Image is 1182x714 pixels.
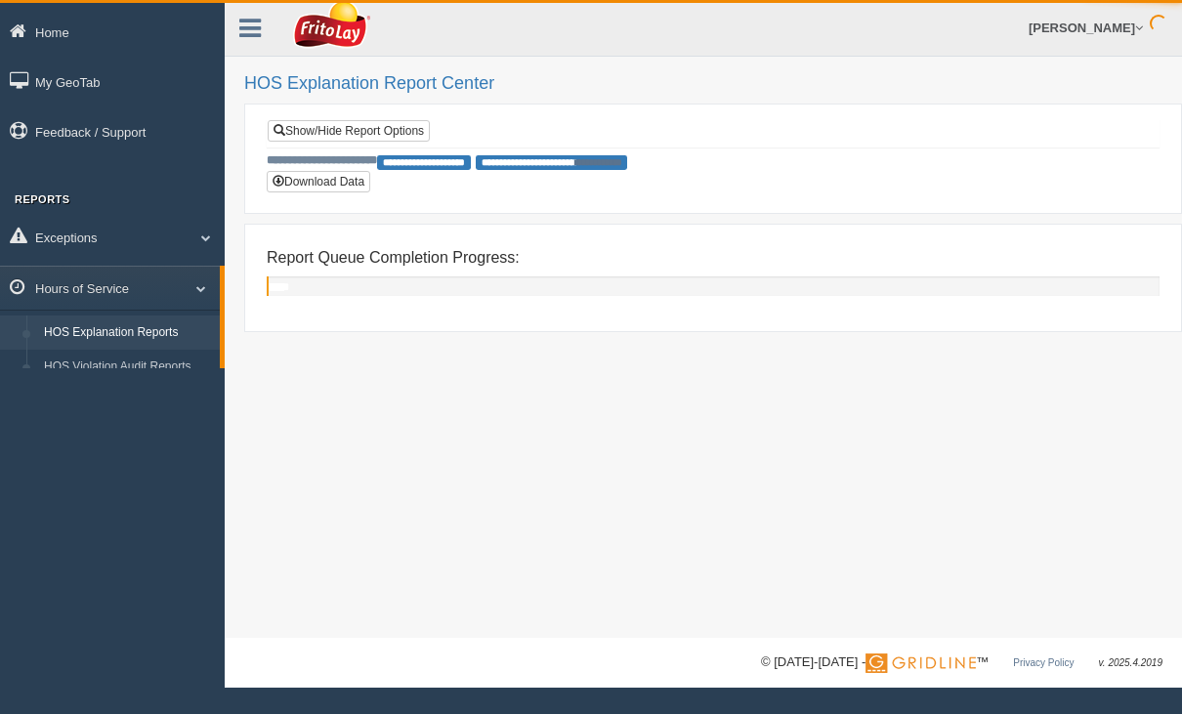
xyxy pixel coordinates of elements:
img: Gridline [865,653,976,673]
h2: HOS Explanation Report Center [244,74,1162,94]
a: HOS Violation Audit Reports [35,350,220,385]
span: v. 2025.4.2019 [1099,657,1162,668]
a: HOS Explanation Reports [35,315,220,351]
h4: Report Queue Completion Progress: [267,249,1160,267]
div: © [DATE]-[DATE] - ™ [761,652,1162,673]
button: Download Data [267,171,370,192]
a: Show/Hide Report Options [268,120,430,142]
a: Privacy Policy [1013,657,1074,668]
